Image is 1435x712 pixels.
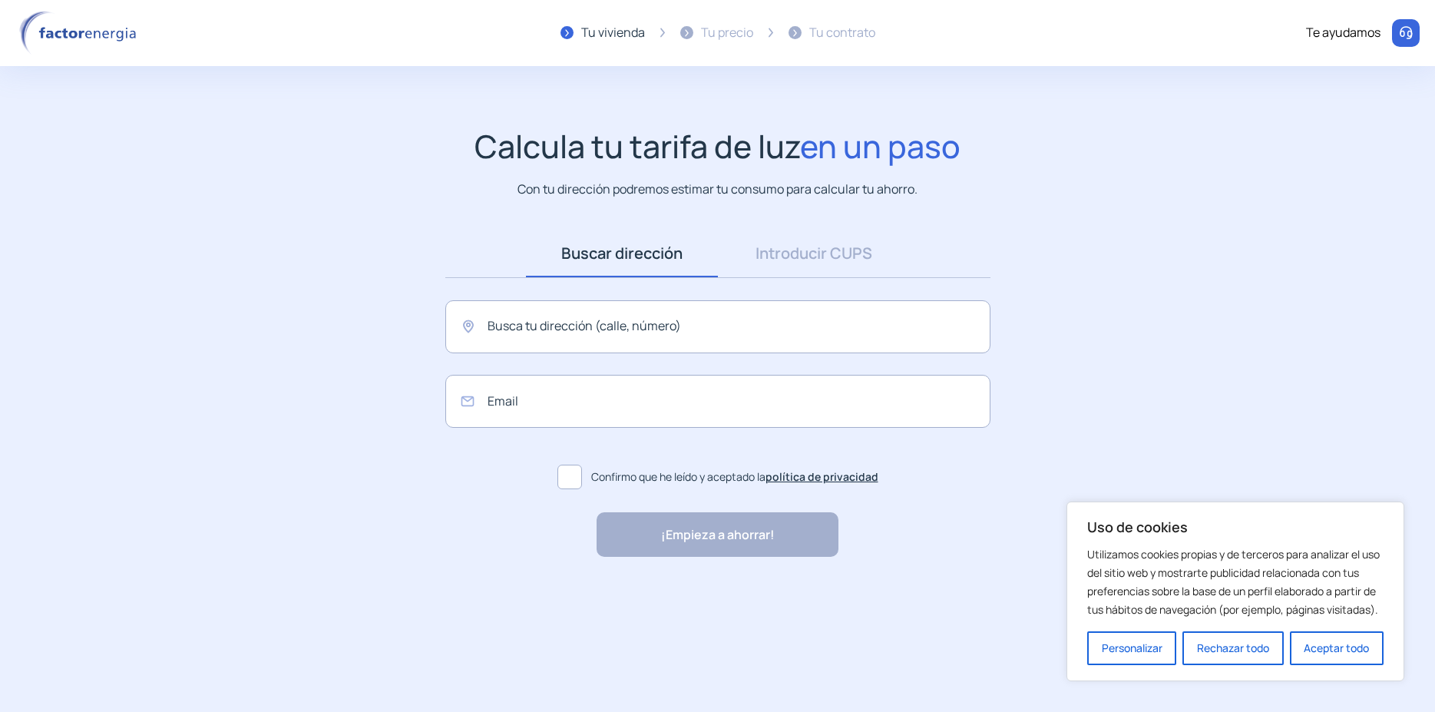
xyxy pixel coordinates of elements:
[718,230,910,277] a: Introducir CUPS
[581,23,645,43] div: Tu vivienda
[1182,631,1283,665] button: Rechazar todo
[1087,518,1384,536] p: Uso de cookies
[800,124,961,167] span: en un paso
[526,230,718,277] a: Buscar dirección
[1087,631,1176,665] button: Personalizar
[1306,23,1380,43] div: Te ayudamos
[474,127,961,165] h1: Calcula tu tarifa de luz
[701,23,753,43] div: Tu precio
[1398,25,1414,41] img: llamar
[765,469,878,484] a: política de privacidad
[1087,545,1384,619] p: Utilizamos cookies propias y de terceros para analizar el uso del sitio web y mostrarte publicida...
[809,23,875,43] div: Tu contrato
[517,180,918,199] p: Con tu dirección podremos estimar tu consumo para calcular tu ahorro.
[591,469,878,485] span: Confirmo que he leído y aceptado la
[15,11,146,55] img: logo factor
[1066,502,1404,681] div: Uso de cookies
[1290,631,1384,665] button: Aceptar todo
